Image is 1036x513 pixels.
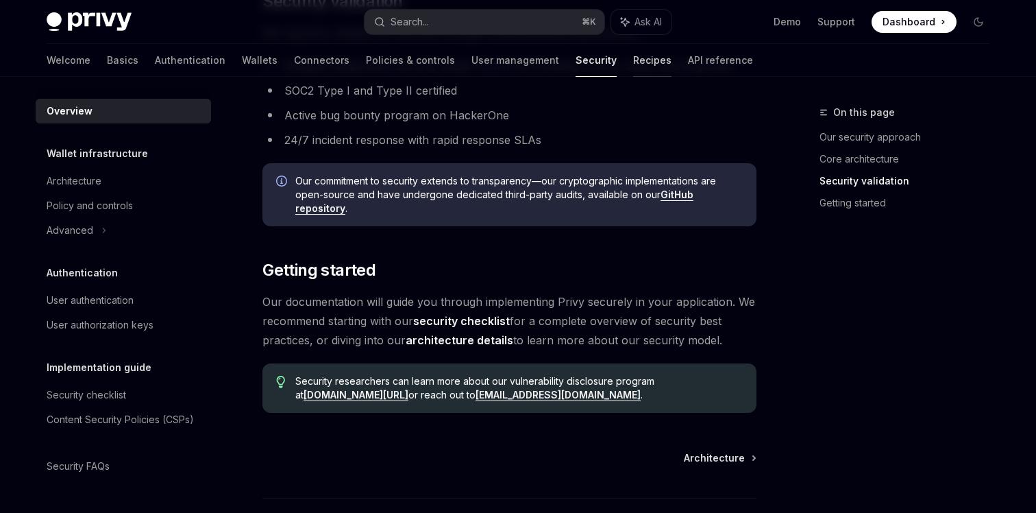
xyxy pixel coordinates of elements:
a: Core architecture [819,148,1000,170]
span: Security researchers can learn more about our vulnerability disclosure program at or reach out to . [295,374,743,402]
a: Security [576,44,617,77]
span: Ask AI [634,15,662,29]
div: User authentication [47,292,134,309]
a: Getting started [819,192,1000,214]
a: Wallets [242,44,277,77]
div: Advanced [47,222,93,239]
button: Search...⌘K [365,10,604,34]
span: Getting started [262,259,375,281]
div: Content Security Policies (CSPs) [47,411,194,428]
div: Security checklist [47,387,126,403]
a: User authentication [36,288,211,313]
div: Architecture [47,173,101,189]
a: Security FAQs [36,454,211,479]
a: Basics [107,44,138,77]
svg: Info [276,176,290,189]
a: Welcome [47,44,90,77]
a: Recipes [633,44,671,77]
a: Demo [774,15,801,29]
a: architecture details [406,333,513,348]
a: Dashboard [872,11,957,33]
a: security checklist [413,314,510,329]
a: Support [817,15,855,29]
a: API reference [688,44,753,77]
a: Security checklist [36,383,211,407]
a: Architecture [36,169,211,193]
h5: Implementation guide [47,359,151,376]
div: Security FAQs [47,458,110,475]
div: Search... [391,14,429,30]
button: Toggle dark mode [967,11,989,33]
span: Architecture [684,451,745,465]
span: On this page [833,104,895,121]
li: Active bug bounty program on HackerOne [262,106,756,125]
a: Policy and controls [36,193,211,218]
h5: Wallet infrastructure [47,145,148,162]
a: Policies & controls [366,44,455,77]
div: User authorization keys [47,317,153,333]
div: Policy and controls [47,198,133,214]
li: 24/7 incident response with rapid response SLAs [262,130,756,150]
a: Security validation [819,170,1000,192]
div: Overview [47,103,92,119]
a: Connectors [294,44,349,77]
h5: Authentication [47,265,118,281]
span: Our documentation will guide you through implementing Privy securely in your application. We reco... [262,292,756,350]
li: SOC2 Type I and Type II certified [262,81,756,100]
button: Ask AI [611,10,671,34]
a: [DOMAIN_NAME][URL] [304,389,408,401]
svg: Tip [276,376,286,388]
a: User authorization keys [36,313,211,337]
img: dark logo [47,12,132,32]
a: Our security approach [819,126,1000,148]
span: Our commitment to security extends to transparency—our cryptographic implementations are open-sou... [295,174,743,215]
a: Overview [36,99,211,123]
span: Dashboard [883,15,935,29]
a: [EMAIL_ADDRESS][DOMAIN_NAME] [476,389,641,401]
a: Architecture [684,451,755,465]
a: Authentication [155,44,225,77]
span: ⌘ K [582,16,596,27]
a: Content Security Policies (CSPs) [36,407,211,432]
a: User management [471,44,559,77]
